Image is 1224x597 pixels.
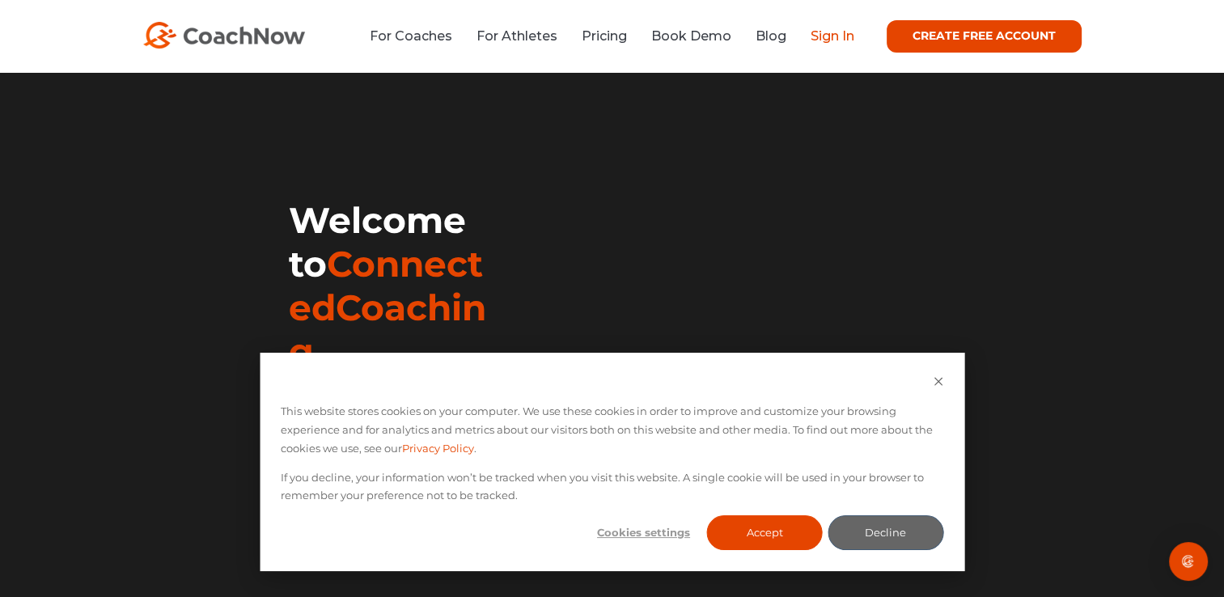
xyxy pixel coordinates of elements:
div: Cookie banner [260,353,964,571]
p: If you decline, your information won’t be tracked when you visit this website. A single cookie wi... [281,468,943,506]
a: Book Demo [651,28,731,44]
button: Decline [828,515,943,550]
button: Accept [707,515,823,550]
h1: Welcome to [289,198,496,373]
p: This website stores cookies on your computer. We use these cookies in order to improve and custom... [281,402,943,457]
span: ConnectedCoaching [289,242,486,373]
a: For Coaches [370,28,452,44]
a: Blog [756,28,786,44]
a: For Athletes [476,28,557,44]
div: Open Intercom Messenger [1169,542,1208,581]
a: CREATE FREE ACCOUNT [887,20,1082,53]
a: Sign In [811,28,854,44]
button: Cookies settings [586,515,701,550]
a: Privacy Policy [402,439,474,458]
img: CoachNow Logo [143,22,305,49]
button: Dismiss cookie banner [933,374,943,392]
a: Pricing [582,28,627,44]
